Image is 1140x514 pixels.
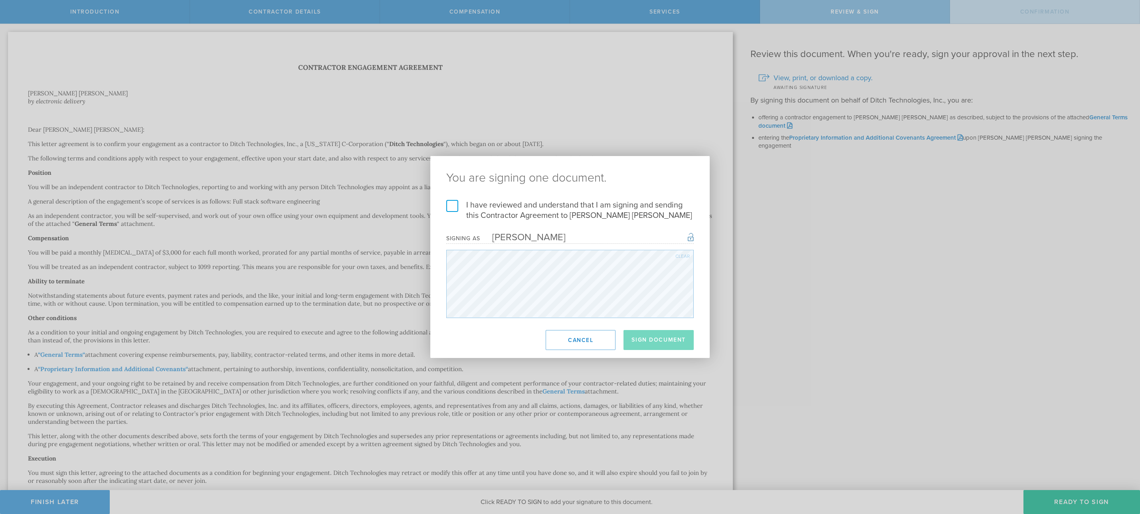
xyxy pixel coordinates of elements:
[446,200,694,221] label: I have reviewed and understand that I am signing and sending this Contractor Agreement to [PERSON...
[623,330,694,350] button: Sign Document
[446,235,480,242] div: Signing as
[480,231,566,243] div: [PERSON_NAME]
[446,172,694,184] ng-pluralize: You are signing one document.
[546,330,616,350] button: Cancel
[1100,452,1140,490] iframe: Chat Widget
